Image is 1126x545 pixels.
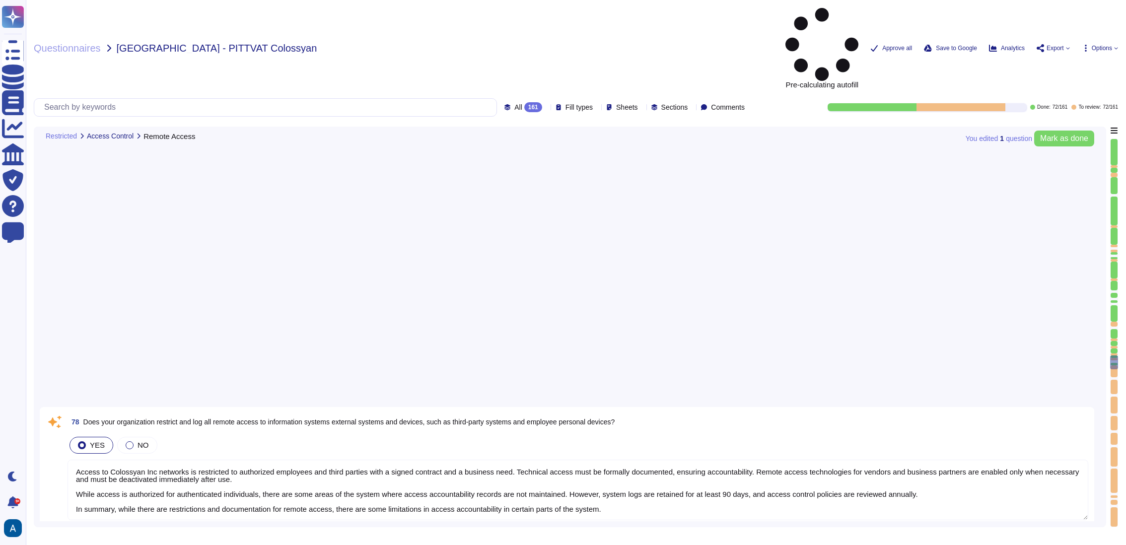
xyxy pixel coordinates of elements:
button: Mark as done [1034,131,1094,146]
span: Done: [1037,105,1051,110]
span: Pre-calculating autofill [785,8,858,88]
button: user [2,517,29,539]
textarea: Access to Colossyan Inc networks is restricted to authorized employees and third parties with a s... [68,460,1088,520]
span: Sheets [616,104,638,111]
span: Mark as done [1040,135,1088,142]
span: Comments [711,104,745,111]
span: Approve all [882,45,912,51]
span: 72 / 161 [1053,105,1068,110]
span: YES [90,441,105,449]
button: Save to Google [924,44,977,52]
span: Options [1092,45,1112,51]
input: Search by keywords [39,99,496,116]
span: Save to Google [936,45,977,51]
span: Remote Access [143,133,195,140]
span: You edited question [966,135,1032,142]
span: [GEOGRAPHIC_DATA] - PITTVAT Colossyan [117,43,317,53]
button: Analytics [989,44,1025,52]
div: 161 [524,102,542,112]
span: All [514,104,522,111]
span: Questionnaires [34,43,101,53]
span: Export [1047,45,1064,51]
span: To review: [1078,105,1101,110]
span: 72 / 161 [1103,105,1118,110]
span: Restricted [46,133,77,139]
span: Sections [661,104,688,111]
span: Access Control [87,133,134,139]
span: NO [138,441,149,449]
span: 78 [68,418,79,425]
span: Does your organization restrict and log all remote access to information systems external systems... [83,418,615,426]
div: 9+ [14,498,20,504]
span: Analytics [1001,45,1025,51]
img: user [4,519,22,537]
button: Approve all [870,44,912,52]
span: Fill types [565,104,593,111]
b: 1 [1000,135,1004,142]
